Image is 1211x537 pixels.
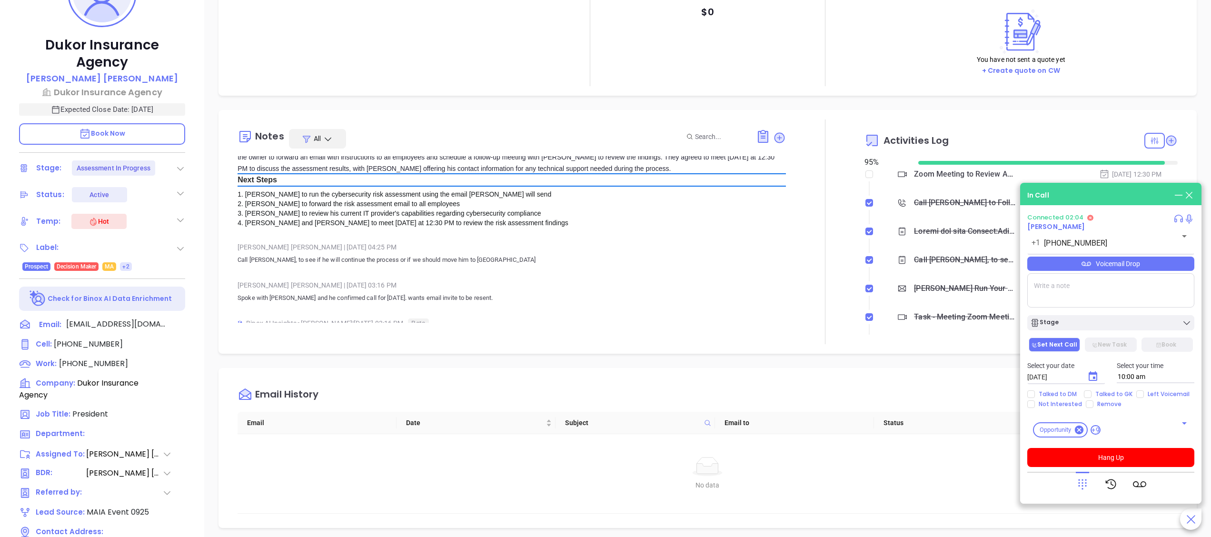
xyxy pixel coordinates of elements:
span: [EMAIL_ADDRESS][DOMAIN_NAME] [66,318,166,330]
div: [PERSON_NAME] [PERSON_NAME] [DATE] 03:16 PM [238,278,786,292]
span: All [314,134,321,143]
a: + Create quote on CW [982,66,1060,75]
span: Lead Source: [36,507,85,517]
div: Temp: [36,214,61,229]
span: [PERSON_NAME] [PERSON_NAME] [86,467,162,479]
input: Enter phone number or name [1044,239,1163,248]
div: No data [249,480,1166,490]
div: Status: [36,188,64,202]
span: Prospect [25,261,48,272]
p: +1 [1032,237,1040,249]
button: Choose date, selected date is Oct 3, 2025 [1082,365,1104,388]
span: Referred by: [36,487,85,499]
span: Date [406,418,544,428]
span: [PERSON_NAME] [1027,222,1085,231]
p: Dukor Insurance Agency [19,37,185,71]
p: Call [PERSON_NAME], to see if he will continue the process or if we should move him to [GEOGRAPHI... [238,254,786,266]
span: Subject [565,418,700,428]
span: [PHONE_NUMBER] [54,338,123,349]
button: Open [1178,229,1191,243]
button: + Create quote on CW [979,65,1063,76]
div: Notes [255,131,284,141]
p: Check for Binox AI Data Enrichment [48,294,172,304]
span: Remove [1093,400,1125,408]
span: Talked to GK [1092,390,1136,398]
span: +9 [1091,425,1100,435]
div: Stage [1030,318,1059,328]
p: Select your time [1117,360,1195,371]
div: Call [PERSON_NAME], to see if he will continue the process or if we should move him to [GEOGRAPHI... [914,253,1016,267]
span: +2 [122,261,129,272]
button: Edit [281,172,296,188]
input: Search... [695,131,745,142]
span: Dukor Insurance Agency [19,378,139,400]
div: [PERSON_NAME] explained the process for conducting a security assessment, which involves running ... [238,140,786,174]
a: Dukor Insurance Agency [19,86,185,99]
span: Department: [36,428,85,438]
h2: Next Steps [238,174,277,186]
span: 02:04 [1065,213,1084,222]
p: $ 0 [701,3,714,20]
span: President [72,408,108,419]
span: | [344,243,345,251]
div: 95 % [864,157,907,168]
div: [PERSON_NAME] [PERSON_NAME] [DATE] 04:25 PM [238,240,786,254]
div: Next steps Title [238,174,786,186]
span: Work: [36,358,57,368]
span: Email: [39,318,61,331]
div: Loremi dol sita Consect:Adipiscin Elitse Doeiusmodtem IncididUntutl etdolor mag aliqu eni adminim... [914,224,1016,239]
div: In Call [1027,190,1049,200]
div: Hot [89,216,109,227]
th: Email to [715,412,874,434]
span: Left Voicemail [1144,390,1193,398]
th: Status [874,412,1033,434]
span: Cell : [36,339,52,349]
div: Label: [36,240,59,255]
img: Create on CWSell [995,9,1047,54]
div: [DATE] 12:30 PM [1099,169,1162,179]
span: Book Now [79,129,126,138]
p: You have not sent a quote yet [977,54,1065,65]
div: Task - Meeting Zoom Meeting to Review Assessment - [PERSON_NAME] [914,310,1016,324]
p: Expected Close Date: [DATE] [19,103,185,116]
div: Zoom Meeting to Review Assessment - [PERSON_NAME] [914,167,1016,181]
span: Contact Address: [36,527,103,537]
div: Stage: [36,161,62,175]
span: MAIA Event 0925 [87,507,149,517]
a: [PERSON_NAME] [PERSON_NAME] [26,72,178,86]
img: Ai-Enrich-DaqCidB-.svg [30,290,46,307]
span: Company: [36,378,75,388]
span: Connected [1027,213,1063,222]
button: Book [1142,338,1193,352]
div: Email History [255,389,318,402]
div: 1. [PERSON_NAME] to run the cybersecurity risk assessment using the email [PERSON_NAME] will send... [238,189,786,228]
span: Assigned To: [36,449,85,460]
button: Open [1178,417,1191,430]
div: Opportunity [1033,422,1088,438]
th: Date [397,412,556,434]
span: Opportunity [1034,426,1077,434]
span: Beta [408,318,428,328]
button: New Task [1085,338,1136,352]
span: BDR: [36,467,85,479]
p: Spoke with [PERSON_NAME] and he confirmed call for [DATE]. wants email invite to be resent. [238,292,786,304]
div: Call [PERSON_NAME] to Follow up on Assessment - [PERSON_NAME] [914,196,1016,210]
p: [PERSON_NAME] [PERSON_NAME] [26,72,178,85]
div: Binox AI Insights [PERSON_NAME] | [DATE] 03:16 PM [238,316,786,330]
input: MM/DD/YYYY [1027,373,1078,381]
span: Activities Log [883,136,949,145]
th: Email [238,412,397,434]
span: MA [105,261,114,272]
span: Job Title: [36,409,70,419]
button: Hang Up [1027,448,1194,467]
span: Not Interested [1035,400,1086,408]
button: Stage [1027,315,1194,330]
span: Talked to DM [1035,390,1081,398]
img: svg%3e [238,320,245,328]
button: Set Next Call [1029,338,1080,352]
div: Assessment In Progress [77,160,150,176]
p: Select your date [1027,360,1105,371]
div: Active [89,187,109,202]
div: [PERSON_NAME] Run Your Cybersecurity Assessment (Time-Sensitive) [914,281,1016,296]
